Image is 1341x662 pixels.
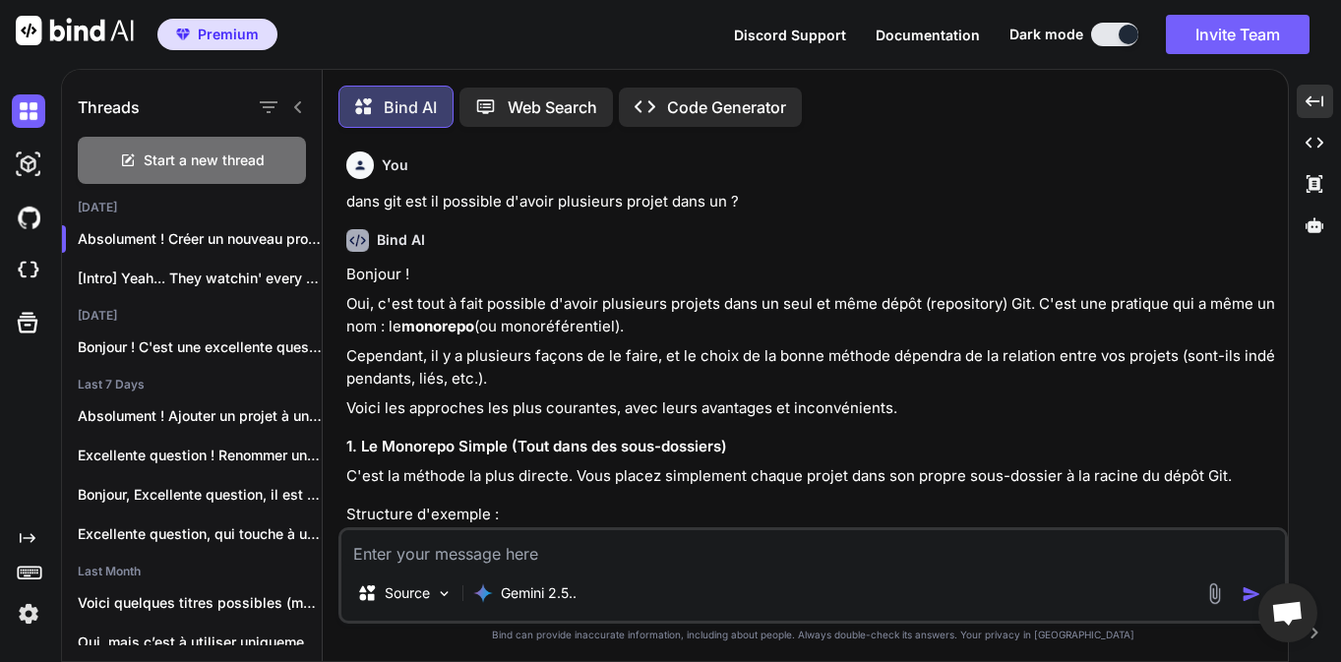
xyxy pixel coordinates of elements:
img: Bind AI [16,16,134,45]
p: Bonjour ! C'est une excellente question qui... [78,337,322,357]
p: Bind can provide inaccurate information, including about people. Always double-check its answers.... [338,628,1288,642]
h1: Threads [78,95,140,119]
img: settings [12,597,45,631]
h2: [DATE] [62,308,322,324]
h6: You [382,155,408,175]
span: Dark mode [1009,25,1083,44]
p: Voici les approches les plus courantes, avec leurs avantages et inconvénients. [346,397,1284,420]
img: githubDark [12,201,45,234]
h2: Last Month [62,564,322,579]
p: Bonjour ! [346,264,1284,286]
p: Gemini 2.5.. [501,583,577,603]
h4: Structure d'exemple : [346,504,1284,526]
p: Bind AI [384,95,437,119]
p: Bonjour, Excellente question, il est primordial de... [78,485,322,505]
p: Voici quelques titres possibles (mon préféré en... [78,593,322,613]
p: Absolument ! Ajouter un projet à une... [78,406,322,426]
img: darkChat [12,94,45,128]
h2: [DATE] [62,200,322,215]
span: Premium [198,25,259,44]
img: attachment [1203,582,1226,605]
strong: monorepo [401,317,474,335]
p: [Intro] Yeah... They watchin' every move... Let... [78,269,322,288]
img: icon [1242,584,1261,604]
img: darkAi-studio [12,148,45,181]
h2: Last 7 Days [62,377,322,392]
div: Ouvrir le chat [1258,583,1317,642]
button: Invite Team [1166,15,1310,54]
button: Discord Support [734,25,846,45]
span: Discord Support [734,27,846,43]
p: Oui, mais c’est à utiliser uniquement en... [78,632,322,652]
button: premiumPremium [157,19,277,50]
h3: 1. Le Monorepo Simple (Tout dans des sous-dossiers) [346,436,1284,458]
p: Excellente question, qui touche à une petite... [78,524,322,544]
p: Web Search [508,95,597,119]
img: premium [176,29,190,40]
p: Code Generator [667,95,786,119]
img: Gemini 2.5 Pro [473,583,493,603]
p: Excellente question ! Renommer un Volume Logique... [78,446,322,465]
p: Cependant, il y a plusieurs façons de le faire, et le choix de la bonne méthode dépendra de la re... [346,345,1284,390]
img: cloudideIcon [12,254,45,287]
p: Oui, c'est tout à fait possible d'avoir plusieurs projets dans un seul et même dépôt (repository)... [346,293,1284,337]
span: Documentation [876,27,980,43]
img: Pick Models [436,585,453,602]
p: Source [385,583,430,603]
p: C'est la méthode la plus directe. Vous placez simplement chaque projet dans son propre sous-dossi... [346,465,1284,488]
button: Documentation [876,25,980,45]
span: Start a new thread [144,150,265,170]
p: dans git est il possible d'avoir plusieurs projet dans un ? [346,191,1284,213]
h6: Bind AI [377,230,425,250]
p: Absolument ! Créer un nouveau projet Git... [78,229,322,249]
